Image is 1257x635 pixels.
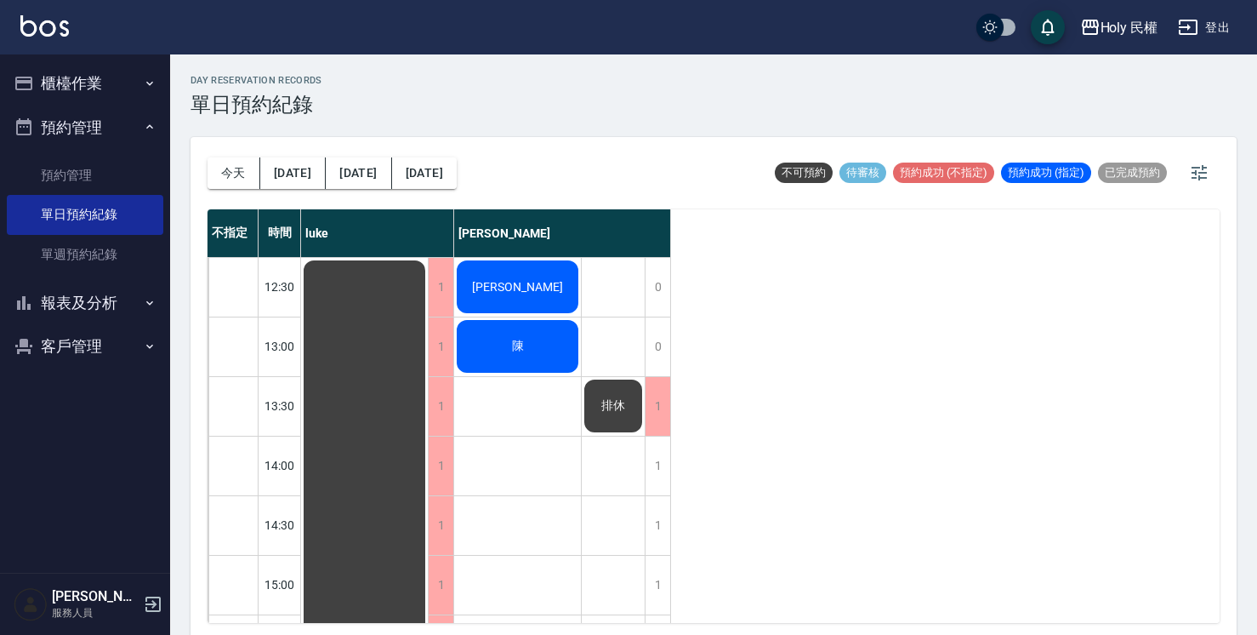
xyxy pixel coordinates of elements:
[208,157,260,189] button: 今天
[392,157,457,189] button: [DATE]
[7,156,163,195] a: 預約管理
[839,165,886,180] span: 待審核
[7,281,163,325] button: 報表及分析
[598,398,628,414] span: 排休
[1171,12,1237,43] button: 登出
[7,235,163,274] a: 單週預約紀錄
[428,258,453,317] div: 1
[645,317,670,376] div: 0
[326,157,391,189] button: [DATE]
[7,195,163,234] a: 單日預約紀錄
[428,377,453,436] div: 1
[775,165,833,180] span: 不可預約
[645,496,670,555] div: 1
[7,324,163,369] button: 客戶管理
[259,436,301,495] div: 14:00
[645,258,670,317] div: 0
[191,75,322,86] h2: day Reservation records
[208,209,259,257] div: 不指定
[428,317,453,376] div: 1
[20,15,69,37] img: Logo
[454,209,671,257] div: [PERSON_NAME]
[259,209,301,257] div: 時間
[1098,165,1167,180] span: 已完成預約
[645,556,670,615] div: 1
[1073,10,1165,45] button: Holy 民權
[259,317,301,376] div: 13:00
[301,209,454,257] div: luke
[259,555,301,615] div: 15:00
[259,495,301,555] div: 14:30
[893,165,994,180] span: 預約成功 (不指定)
[191,93,322,117] h3: 單日預約紀錄
[1031,10,1065,44] button: save
[1101,17,1158,38] div: Holy 民權
[52,605,139,621] p: 服務人員
[509,339,527,354] span: 陳
[469,280,566,294] span: [PERSON_NAME]
[1001,165,1091,180] span: 預約成功 (指定)
[259,376,301,436] div: 13:30
[428,437,453,495] div: 1
[52,588,139,605] h5: [PERSON_NAME]
[428,556,453,615] div: 1
[259,257,301,317] div: 12:30
[260,157,326,189] button: [DATE]
[645,377,670,436] div: 1
[7,106,163,150] button: 預約管理
[7,61,163,106] button: 櫃檯作業
[428,496,453,555] div: 1
[14,587,48,621] img: Person
[645,437,670,495] div: 1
